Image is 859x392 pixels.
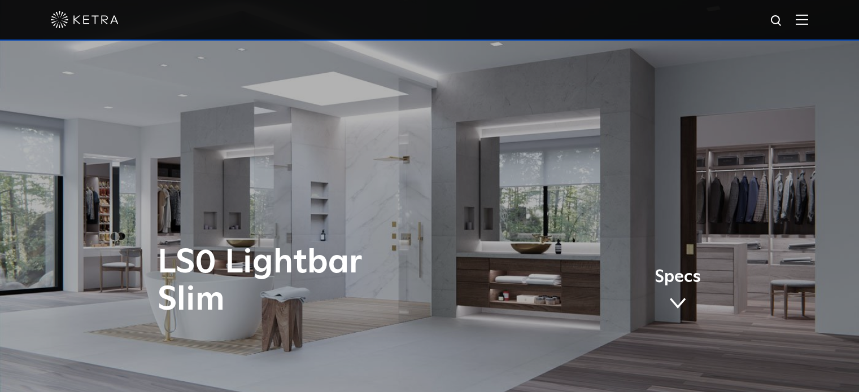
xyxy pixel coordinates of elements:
[158,244,477,319] h1: LS0 Lightbar Slim
[796,14,808,25] img: Hamburger%20Nav.svg
[51,11,119,28] img: ketra-logo-2019-white
[655,269,701,285] span: Specs
[770,14,784,28] img: search icon
[655,269,701,313] a: Specs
